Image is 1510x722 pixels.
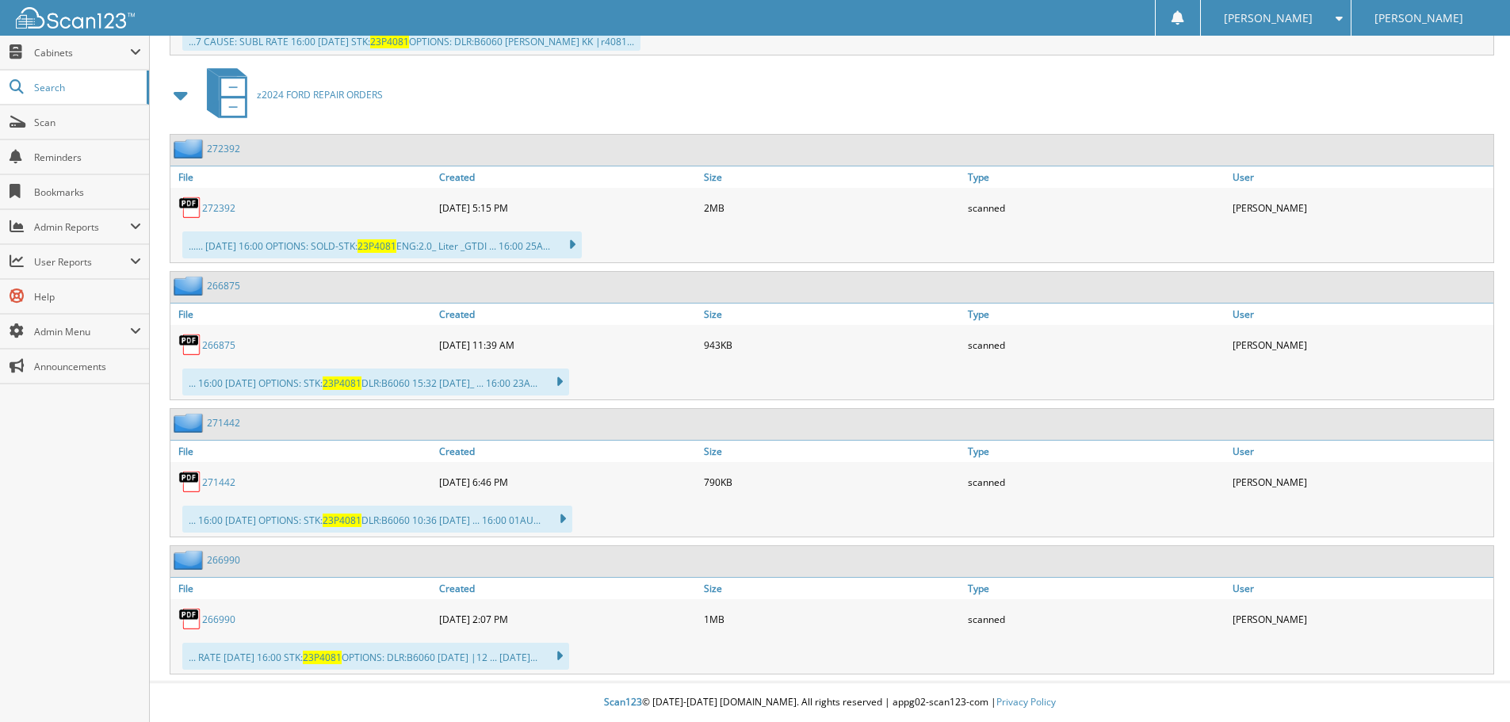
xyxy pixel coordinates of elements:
[174,276,207,296] img: folder2.png
[700,578,965,599] a: Size
[303,651,342,664] span: 23P4081
[34,220,130,234] span: Admin Reports
[700,441,965,462] a: Size
[964,192,1229,223] div: scanned
[435,441,700,462] a: Created
[1229,441,1493,462] a: User
[202,201,235,215] a: 272392
[170,441,435,462] a: File
[174,413,207,433] img: folder2.png
[202,338,235,352] a: 266875
[700,466,965,498] div: 790KB
[435,329,700,361] div: [DATE] 11:39 AM
[323,514,361,527] span: 23P4081
[197,63,383,126] a: z2024 FORD REPAIR ORDERS
[700,603,965,635] div: 1MB
[964,603,1229,635] div: scanned
[174,550,207,570] img: folder2.png
[1229,578,1493,599] a: User
[202,613,235,626] a: 266990
[207,142,240,155] a: 272392
[178,333,202,357] img: PDF.png
[34,185,141,199] span: Bookmarks
[257,88,383,101] span: z2024 FORD REPAIR ORDERS
[1374,13,1463,23] span: [PERSON_NAME]
[1229,166,1493,188] a: User
[323,376,361,390] span: 23P4081
[207,279,240,292] a: 266875
[964,441,1229,462] a: Type
[34,46,130,59] span: Cabinets
[34,255,130,269] span: User Reports
[964,304,1229,325] a: Type
[435,304,700,325] a: Created
[170,166,435,188] a: File
[202,476,235,489] a: 271442
[178,607,202,631] img: PDF.png
[182,32,640,51] div: ...7 CAUSE: SUBL RATE 16:00 [DATE] STK: OPTIONS: DLR:B6060 [PERSON_NAME] KK |r4081...
[700,304,965,325] a: Size
[370,35,409,48] span: 23P4081
[207,553,240,567] a: 266990
[1229,192,1493,223] div: [PERSON_NAME]
[435,603,700,635] div: [DATE] 2:07 PM
[604,695,642,709] span: Scan123
[182,369,569,395] div: ... 16:00 [DATE] OPTIONS: STK: DLR:B6060 15:32 [DATE]_ ... 16:00 23A...
[996,695,1056,709] a: Privacy Policy
[1229,603,1493,635] div: [PERSON_NAME]
[178,196,202,220] img: PDF.png
[964,166,1229,188] a: Type
[700,166,965,188] a: Size
[182,506,572,533] div: ... 16:00 [DATE] OPTIONS: STK: DLR:B6060 10:36 [DATE] ... 16:00 01AU...
[435,466,700,498] div: [DATE] 6:46 PM
[34,290,141,304] span: Help
[435,192,700,223] div: [DATE] 5:15 PM
[1431,646,1510,722] iframe: Chat Widget
[357,239,396,253] span: 23P4081
[435,166,700,188] a: Created
[34,81,139,94] span: Search
[34,325,130,338] span: Admin Menu
[170,304,435,325] a: File
[34,116,141,129] span: Scan
[207,416,240,430] a: 271442
[174,139,207,159] img: folder2.png
[34,151,141,164] span: Reminders
[964,329,1229,361] div: scanned
[178,470,202,494] img: PDF.png
[182,643,569,670] div: ... RATE [DATE] 16:00 STK: OPTIONS: DLR:B6060 [DATE] |12 ... [DATE]...
[1229,304,1493,325] a: User
[1229,466,1493,498] div: [PERSON_NAME]
[1224,13,1313,23] span: [PERSON_NAME]
[182,231,582,258] div: ...... [DATE] 16:00 OPTIONS: SOLD-STK: ENG:2.0_ Liter _GTDI ... 16:00 25A...
[964,578,1229,599] a: Type
[150,683,1510,722] div: © [DATE]-[DATE] [DOMAIN_NAME]. All rights reserved | appg02-scan123-com |
[170,578,435,599] a: File
[700,192,965,223] div: 2MB
[1229,329,1493,361] div: [PERSON_NAME]
[34,360,141,373] span: Announcements
[700,329,965,361] div: 943KB
[435,578,700,599] a: Created
[16,7,135,29] img: scan123-logo-white.svg
[964,466,1229,498] div: scanned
